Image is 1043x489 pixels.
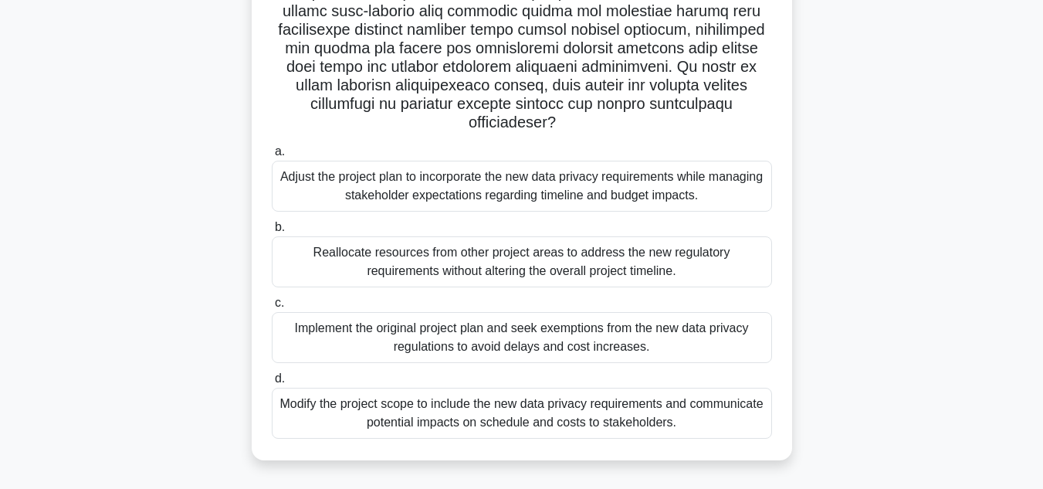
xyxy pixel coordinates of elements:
[272,312,772,363] div: Implement the original project plan and seek exemptions from the new data privacy regulations to ...
[272,236,772,287] div: Reallocate resources from other project areas to address the new regulatory requirements without ...
[272,388,772,439] div: Modify the project scope to include the new data privacy requirements and communicate potential i...
[275,144,285,158] span: a.
[275,296,284,309] span: c.
[272,161,772,212] div: Adjust the project plan to incorporate the new data privacy requirements while managing stakehold...
[275,372,285,385] span: d.
[275,220,285,233] span: b.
